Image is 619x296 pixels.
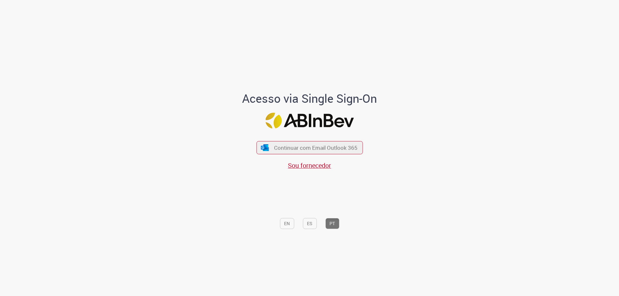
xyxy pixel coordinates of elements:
a: Sou fornecedor [288,161,331,170]
img: Logo ABInBev [265,113,354,129]
button: EN [280,218,294,229]
button: PT [325,218,339,229]
button: ES [303,218,317,229]
span: Continuar com Email Outlook 365 [274,144,358,151]
img: ícone Azure/Microsoft 360 [260,144,270,151]
button: ícone Azure/Microsoft 360 Continuar com Email Outlook 365 [256,141,363,154]
h1: Acesso via Single Sign-On [220,92,399,105]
